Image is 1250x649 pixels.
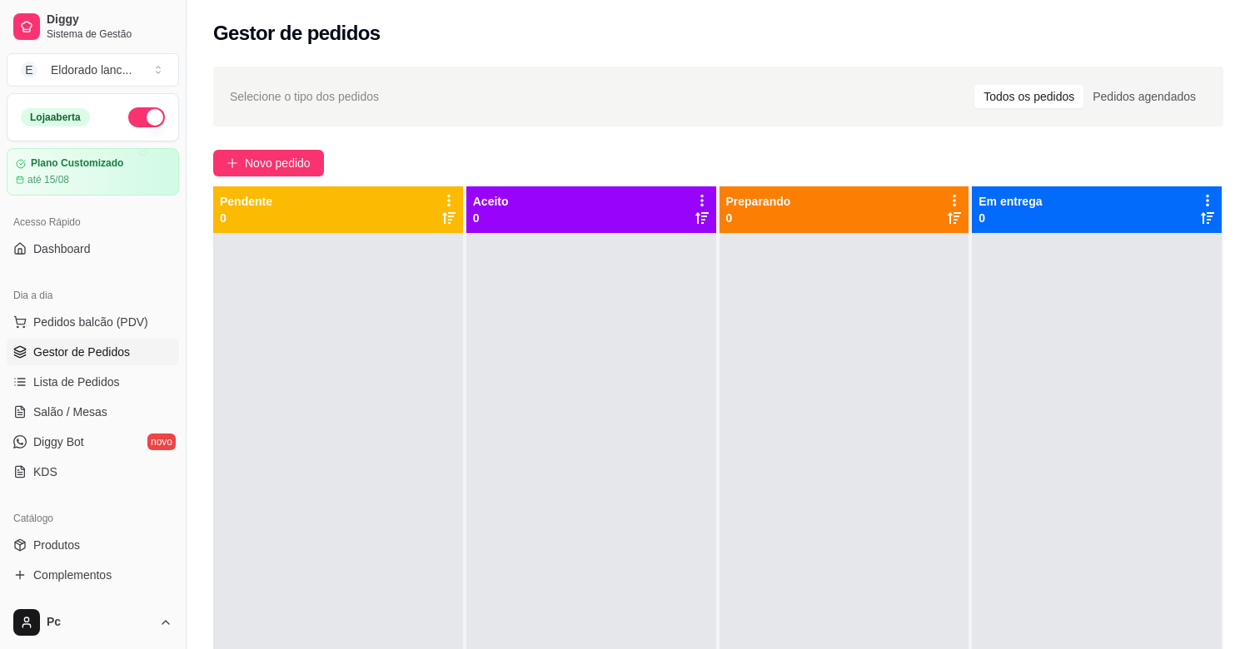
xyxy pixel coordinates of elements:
p: 0 [220,210,272,226]
button: Select a team [7,53,179,87]
span: Produtos [33,537,80,553]
span: Selecione o tipo dos pedidos [230,87,379,106]
span: E [21,62,37,78]
span: Complementos [33,567,112,583]
span: Diggy Bot [33,433,84,450]
span: Pedidos balcão (PDV) [33,314,148,330]
a: Produtos [7,532,179,558]
p: 0 [473,210,509,226]
a: Gestor de Pedidos [7,339,179,365]
p: Preparando [726,193,791,210]
p: Aceito [473,193,509,210]
p: 0 [726,210,791,226]
a: DiggySistema de Gestão [7,7,179,47]
a: Complementos [7,562,179,588]
p: Em entrega [979,193,1042,210]
a: Lista de Pedidos [7,369,179,395]
span: plus [227,157,238,169]
a: Dashboard [7,235,179,262]
button: Novo pedido [213,150,324,176]
p: Pendente [220,193,272,210]
span: Dashboard [33,240,91,257]
article: Plano Customizado [31,157,123,170]
div: Eldorado lanc ... [51,62,132,78]
a: Diggy Botnovo [7,429,179,455]
article: até 15/08 [27,173,69,186]
span: Gestor de Pedidos [33,344,130,360]
span: Pc [47,615,152,630]
button: Pedidos balcão (PDV) [7,309,179,335]
div: Catálogo [7,505,179,532]
h2: Gestor de pedidos [213,20,381,47]
span: Diggy [47,12,172,27]
span: Lista de Pedidos [33,374,120,390]
a: Salão / Mesas [7,399,179,425]
span: Salão / Mesas [33,404,107,420]
a: Plano Customizadoaté 15/08 [7,148,179,196]
div: Dia a dia [7,282,179,309]
div: Pedidos agendados [1083,85,1205,108]
button: Pc [7,602,179,642]
div: Acesso Rápido [7,209,179,235]
p: 0 [979,210,1042,226]
span: KDS [33,463,57,480]
span: Novo pedido [245,154,311,172]
button: Alterar Status [128,107,165,127]
a: KDS [7,458,179,485]
div: Loja aberta [21,108,90,126]
span: Sistema de Gestão [47,27,172,41]
div: Todos os pedidos [974,85,1083,108]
